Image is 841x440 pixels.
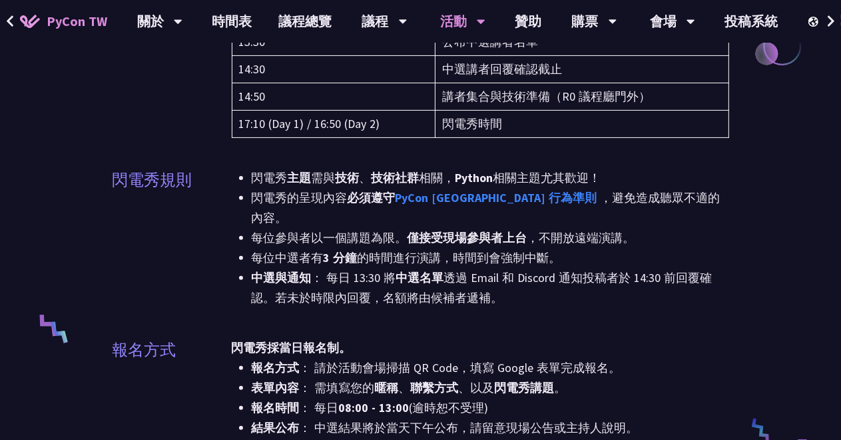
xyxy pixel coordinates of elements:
[396,270,444,285] strong: 中選名單
[252,188,730,228] li: 閃電秀的呈現內容 ，避免造成聽眾不適的內容。
[232,111,435,138] td: 17:10 (Day 1) / 16:50 (Day 2)
[336,170,360,185] strong: 技術
[408,230,527,245] strong: 僅接受現場參與者上台
[252,378,730,398] li: ： 需填寫您的 、 、以及 。
[252,228,730,248] li: 每位參與者以一個講題為限。 ，不開放遠端演講。
[252,400,300,415] strong: 報名時間
[396,190,597,205] a: PyCon [GEOGRAPHIC_DATA] 行為準則
[252,268,730,308] li: ： 每日 13:30 將 透過 Email 和 Discord 通知投稿者於 14:30 前回覆確認。若未於時限內回覆，名額將由候補者遞補。
[288,170,312,185] strong: 主題
[252,360,300,375] strong: 報名方式
[112,338,176,362] p: 報名方式
[232,340,352,355] strong: 閃電秀採當日報名制。
[252,380,300,395] strong: 表單內容
[252,270,312,285] strong: 中選與通知
[252,168,730,188] li: 閃電秀 需與 、 相關， 相關主題尤其歡迎！
[252,358,730,378] li: ： 請於活動會場掃描 QR Code，填寫 Google 表單完成報名。
[252,248,730,268] li: 每位中選者有 的時間進行演講，時間到會強制中斷。
[435,56,729,83] td: 中選講者回覆確認截止
[339,400,410,415] strong: 08:00 - 13:00
[20,15,40,28] img: Home icon of PyCon TW 2025
[411,380,459,395] strong: 聯繫方式
[232,56,435,83] td: 14:30
[112,168,192,192] p: 閃電秀規則
[375,380,399,395] strong: 暱稱
[435,83,729,111] td: 講者集合與技術準備（R0 議程廳門外）
[455,170,493,185] strong: Python
[232,83,435,111] td: 14:50
[252,418,730,438] li: ： 中選結果將於當天下午公布，請留意現場公告或主持人說明。
[252,398,730,418] li: ： 每日 (逾時恕不受理)
[435,111,729,138] td: 閃電秀時間
[348,190,601,205] strong: 必須遵守
[7,5,121,38] a: PyCon TW
[495,380,555,395] strong: 閃電秀講題
[252,420,300,435] strong: 結果公布
[808,17,822,27] img: Locale Icon
[372,170,420,185] strong: 技術社群
[324,250,358,265] strong: 3 分鐘
[47,11,107,31] span: PyCon TW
